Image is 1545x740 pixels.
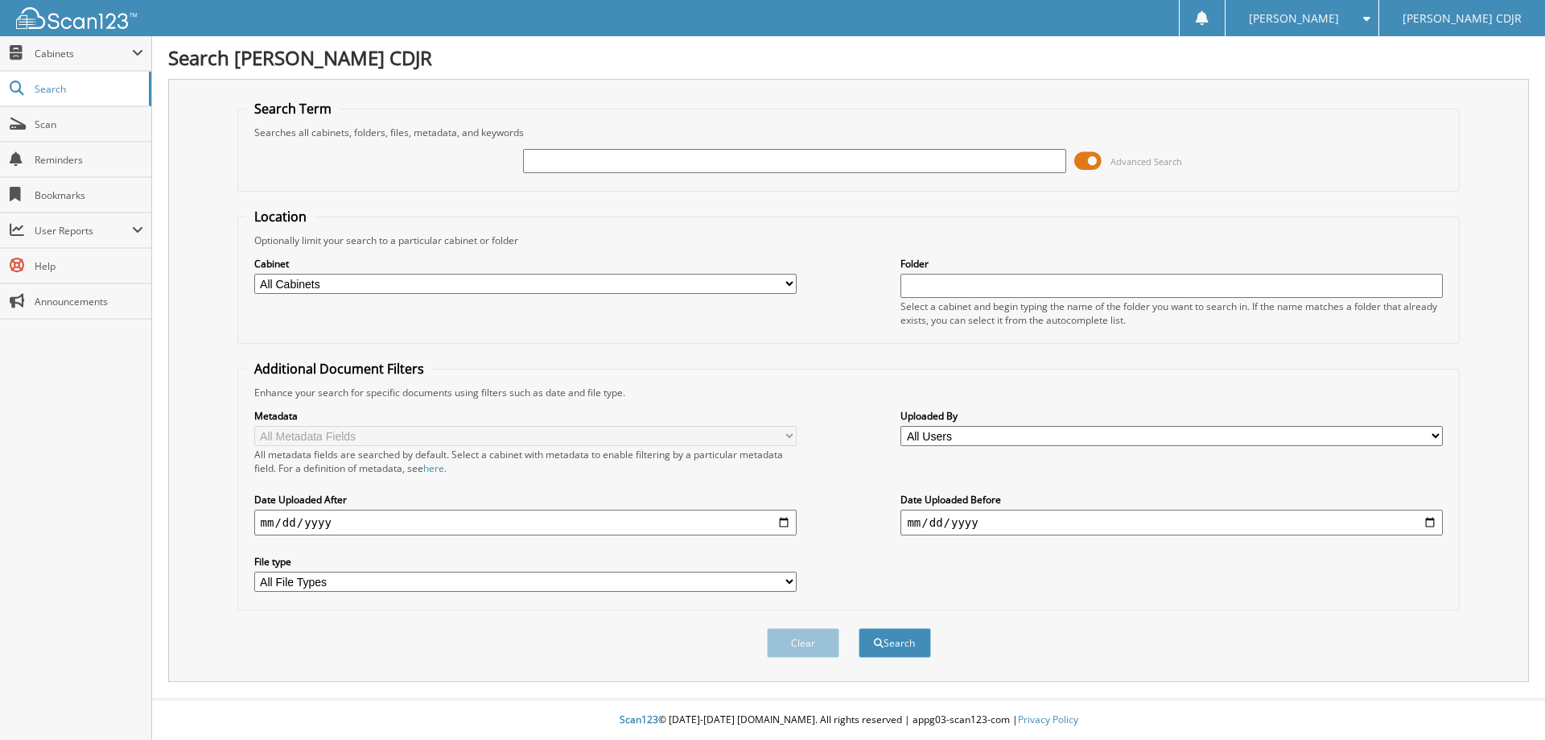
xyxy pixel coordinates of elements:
a: here [423,461,444,475]
div: Enhance your search for specific documents using filters such as date and file type. [246,386,1452,399]
label: Uploaded By [900,409,1443,423]
label: Folder [900,257,1443,271]
span: User Reports [35,224,132,238]
label: File type [254,555,797,568]
span: Bookmarks [35,188,143,202]
span: Advanced Search [1110,155,1182,167]
h1: Search [PERSON_NAME] CDJR [168,44,1529,71]
div: © [DATE]-[DATE] [DOMAIN_NAME]. All rights reserved | appg03-scan123-com | [152,701,1545,740]
a: Privacy Policy [1018,713,1078,726]
div: Select a cabinet and begin typing the name of the folder you want to search in. If the name match... [900,300,1443,327]
span: Scan [35,118,143,131]
legend: Additional Document Filters [246,360,432,378]
span: Cabinets [35,47,132,60]
div: Searches all cabinets, folders, files, metadata, and keywords [246,126,1452,139]
span: Reminders [35,153,143,167]
span: Announcements [35,295,143,308]
button: Clear [767,628,839,658]
label: Date Uploaded Before [900,493,1443,506]
img: scan123-logo-white.svg [16,7,137,29]
span: [PERSON_NAME] CDJR [1403,14,1522,23]
div: Optionally limit your search to a particular cabinet or folder [246,234,1452,247]
span: Help [35,259,143,273]
button: Search [859,628,931,658]
span: Search [35,82,141,96]
label: Date Uploaded After [254,493,797,506]
legend: Search Term [246,100,340,118]
span: [PERSON_NAME] [1249,14,1339,23]
legend: Location [246,208,315,225]
input: end [900,510,1443,535]
label: Cabinet [254,257,797,271]
label: Metadata [254,409,797,423]
div: All metadata fields are searched by default. Select a cabinet with metadata to enable filtering b... [254,448,797,475]
input: start [254,510,797,535]
span: Scan123 [620,713,658,726]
